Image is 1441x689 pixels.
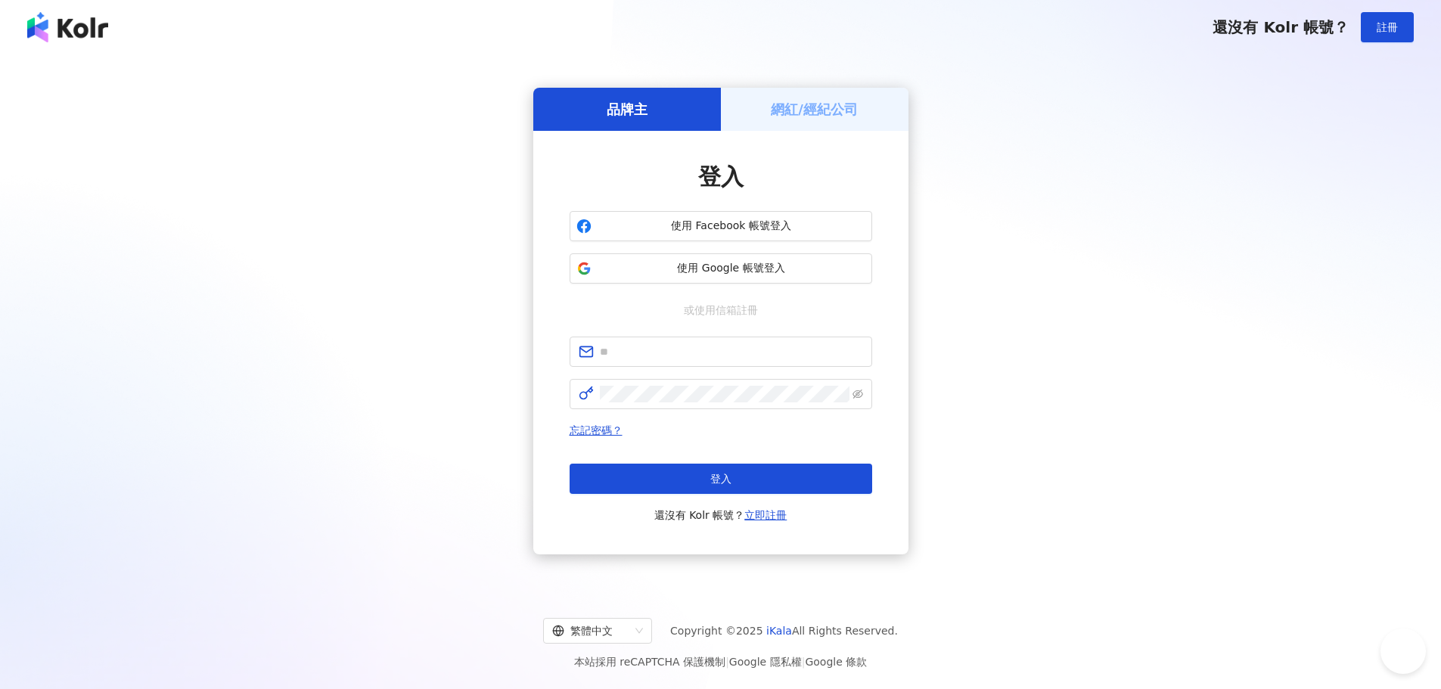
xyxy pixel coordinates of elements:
[570,424,623,436] a: 忘記密碼？
[607,100,648,119] h5: 品牌主
[570,253,872,284] button: 使用 Google 帳號登入
[710,473,731,485] span: 登入
[552,619,629,643] div: 繁體中文
[852,389,863,399] span: eye-invisible
[766,625,792,637] a: iKala
[1361,12,1414,42] button: 註冊
[725,656,729,668] span: |
[574,653,867,671] span: 本站採用 reCAPTCHA 保護機制
[805,656,867,668] a: Google 條款
[598,219,865,234] span: 使用 Facebook 帳號登入
[1377,21,1398,33] span: 註冊
[744,509,787,521] a: 立即註冊
[670,622,898,640] span: Copyright © 2025 All Rights Reserved.
[802,656,806,668] span: |
[1380,628,1426,674] iframe: Help Scout Beacon - Open
[570,464,872,494] button: 登入
[598,261,865,276] span: 使用 Google 帳號登入
[654,506,787,524] span: 還沒有 Kolr 帳號？
[673,302,769,318] span: 或使用信箱註冊
[1213,18,1349,36] span: 還沒有 Kolr 帳號？
[729,656,802,668] a: Google 隱私權
[698,163,744,190] span: 登入
[771,100,858,119] h5: 網紅/經紀公司
[27,12,108,42] img: logo
[570,211,872,241] button: 使用 Facebook 帳號登入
